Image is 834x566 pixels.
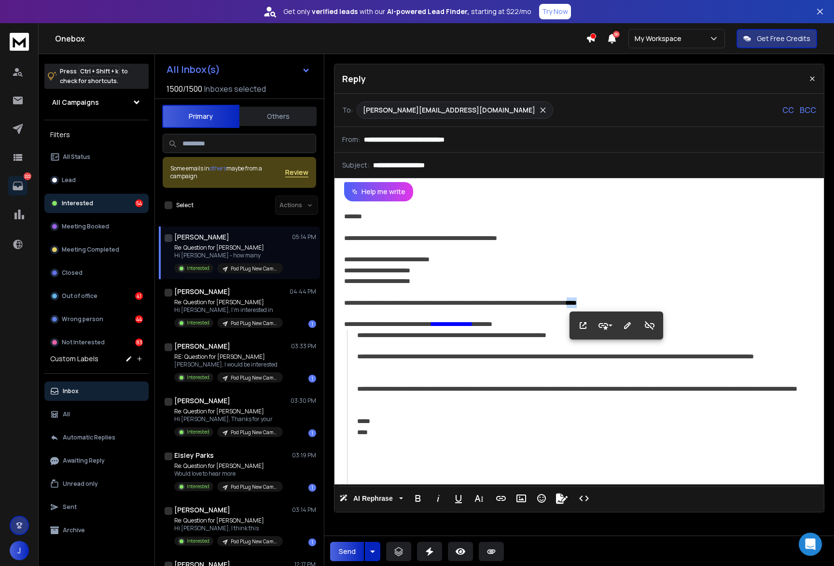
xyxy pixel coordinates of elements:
[635,34,685,43] p: My Workspace
[170,165,285,180] div: Some emails in maybe from a campaign
[174,361,283,368] p: [PERSON_NAME], I would be interested
[62,246,119,254] p: Meeting Completed
[62,292,97,300] p: Out of office
[135,339,143,346] div: 83
[176,201,194,209] label: Select
[174,353,283,361] p: RE: Question for [PERSON_NAME]
[44,474,149,494] button: Unread only
[174,524,283,532] p: Hi [PERSON_NAME], I think this
[174,505,230,515] h1: [PERSON_NAME]
[60,67,128,86] p: Press to check for shortcuts.
[44,93,149,112] button: All Campaigns
[63,410,70,418] p: All
[337,489,405,508] button: AI Rephrase
[231,483,277,491] p: Pod PLug New Campaig (September)
[512,489,530,508] button: Insert Image (Ctrl+P)
[44,240,149,259] button: Meeting Completed
[308,320,316,328] div: 1
[63,434,115,441] p: Automatic Replies
[363,105,535,115] p: [PERSON_NAME][EMAIL_ADDRESS][DOMAIN_NAME]
[292,506,316,514] p: 03:14 PM
[291,397,316,405] p: 03:30 PM
[24,172,31,180] p: 222
[8,176,28,196] a: 222
[50,354,98,364] h3: Custom Labels
[62,315,103,323] p: Wrong person
[63,480,98,488] p: Unread only
[553,489,571,508] button: Signature
[167,65,220,74] h1: All Inbox(s)
[239,106,317,127] button: Others
[204,83,266,95] h3: Inboxes selected
[10,33,29,51] img: logo
[330,542,364,561] button: Send
[44,128,149,141] h3: Filters
[209,164,226,172] span: others
[231,320,277,327] p: Pod PLug New Campaig (September)
[800,104,816,116] p: BCC
[532,489,551,508] button: Emoticons
[62,223,109,230] p: Meeting Booked
[291,342,316,350] p: 03:33 PM
[79,66,120,77] span: Ctrl + Shift + k
[44,405,149,424] button: All
[231,538,277,545] p: Pod PLug New Campaig (September)
[782,104,794,116] p: CC
[62,339,105,346] p: Not Interested
[342,135,360,144] p: From:
[799,533,822,556] div: Open Intercom Messenger
[292,233,316,241] p: 05:14 PM
[283,7,531,16] p: Get only with our starting at $22/mo
[44,382,149,401] button: Inbox
[44,263,149,283] button: Closed
[737,29,817,48] button: Get Free Credits
[44,194,149,213] button: Interested54
[174,408,283,415] p: Re: Question for [PERSON_NAME]
[10,541,29,560] button: J
[135,315,143,323] div: 44
[62,269,83,277] p: Closed
[596,316,614,335] button: Style
[62,176,76,184] p: Lead
[174,298,283,306] p: Re: Question for [PERSON_NAME]
[187,483,209,490] p: Interested
[285,168,308,177] button: Review
[174,470,283,478] p: Would love to hear more
[174,341,230,351] h1: [PERSON_NAME]
[640,316,659,335] button: Unlink
[44,286,149,306] button: Out of office41
[231,429,277,436] p: Pod PLug New Campaig (September)
[312,7,358,16] strong: verified leads
[542,7,568,16] p: Try Now
[159,60,318,79] button: All Inbox(s)
[492,489,510,508] button: Insert Link (Ctrl+K)
[52,98,99,107] h1: All Campaigns
[174,396,230,406] h1: [PERSON_NAME]
[187,538,209,545] p: Interested
[174,517,283,524] p: Re: Question for [PERSON_NAME]
[342,160,369,170] p: Subject:
[44,428,149,447] button: Automatic Replies
[618,316,637,335] button: Edit Link
[231,374,277,382] p: Pod PLug New Campaig (September)
[757,34,810,43] p: Get Free Credits
[231,265,277,272] p: Pod PLug New Campaig (September)
[44,310,149,329] button: Wrong person44
[429,489,447,508] button: Italic (Ctrl+I)
[308,538,316,546] div: 1
[308,375,316,382] div: 1
[344,182,413,201] button: Help me write
[292,452,316,459] p: 03:19 PM
[187,265,209,272] p: Interested
[308,429,316,437] div: 1
[44,170,149,190] button: Lead
[63,457,105,465] p: Awaiting Reply
[174,415,283,423] p: Hi [PERSON_NAME], Thanks for your
[174,287,230,297] h1: [PERSON_NAME]
[174,306,283,314] p: Hi [PERSON_NAME], I'm interested in
[162,105,239,128] button: Primary
[135,199,143,207] div: 54
[167,83,202,95] span: 1500 / 1500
